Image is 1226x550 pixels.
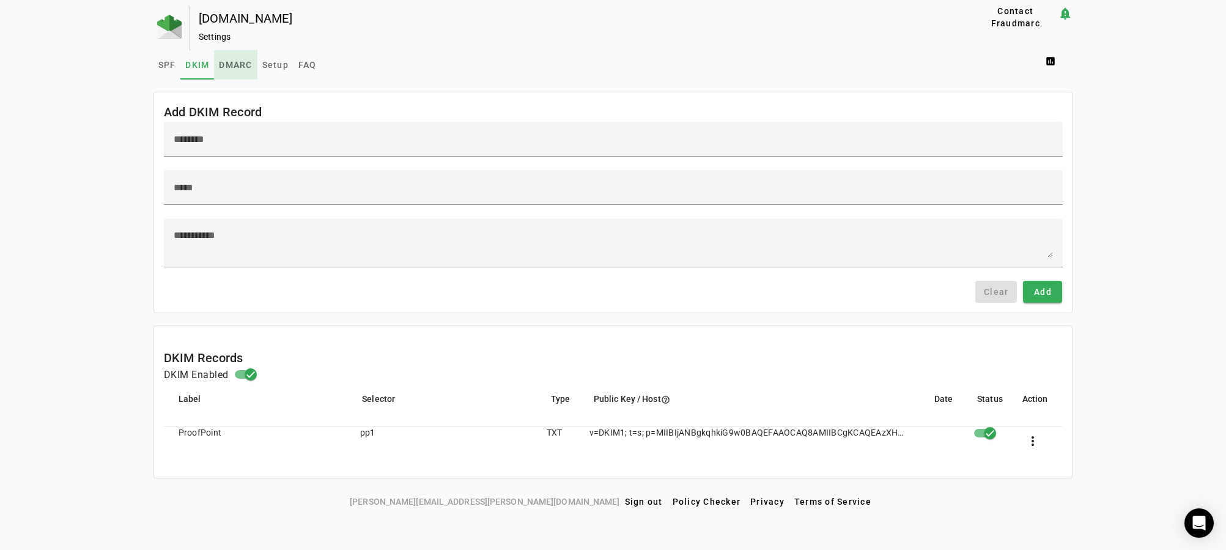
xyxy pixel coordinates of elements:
span: Privacy [750,497,785,507]
button: Sign out [620,491,668,513]
span: Contact Fraudmarc [978,5,1053,29]
mat-header-cell: Type [541,392,584,426]
i: help_outline [661,395,670,404]
div: Open Intercom Messenger [1184,508,1214,538]
mat-card-title: DKIM Records [164,348,243,368]
mat-cell: pp1 [350,426,537,456]
span: Policy Checker [673,497,741,507]
h4: DKIM Enabled [164,368,229,382]
button: Add [1023,281,1062,303]
span: SPF [158,61,176,69]
span: [PERSON_NAME][EMAIL_ADDRESS][PERSON_NAME][DOMAIN_NAME] [350,495,619,508]
button: Contact Fraudmarc [973,6,1058,28]
button: Privacy [745,491,789,513]
mat-card-title: Add DKIM Record [164,102,262,122]
mat-cell: TXT [537,426,580,456]
mat-header-cell: Date [925,392,967,426]
span: Add [1034,286,1052,298]
span: DMARC [219,61,252,69]
a: DMARC [214,50,257,80]
span: Sign out [625,497,663,507]
mat-cell: v=DKIM1; t=s; p=MIIBIjANBgkqhkiG9w0BAQEFAAOCAQ8AMIIBCgKCAQEAzXHyQXjt4u8uYvu56m/P1oYy4AEC1f0CKmK9Z... [580,426,916,456]
img: Fraudmarc Logo [157,15,182,39]
span: Terms of Service [794,497,871,507]
button: Terms of Service [789,491,876,513]
a: DKIM [180,50,214,80]
span: Setup [262,61,289,69]
mat-header-cell: Label [164,392,353,426]
mat-header-cell: Public Key / Host [584,392,925,426]
span: DKIM [185,61,209,69]
a: FAQ [294,50,322,80]
a: Setup [257,50,294,80]
span: FAQ [298,61,317,69]
div: [DOMAIN_NAME] [199,12,934,24]
mat-icon: notification_important [1058,6,1073,21]
mat-cell: ProofPoint [164,426,350,456]
mat-header-cell: Action [1013,392,1063,426]
mat-header-cell: Selector [352,392,541,426]
div: Settings [199,31,934,43]
a: SPF [153,50,181,80]
button: Policy Checker [668,491,746,513]
mat-header-cell: Status [967,392,1013,426]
